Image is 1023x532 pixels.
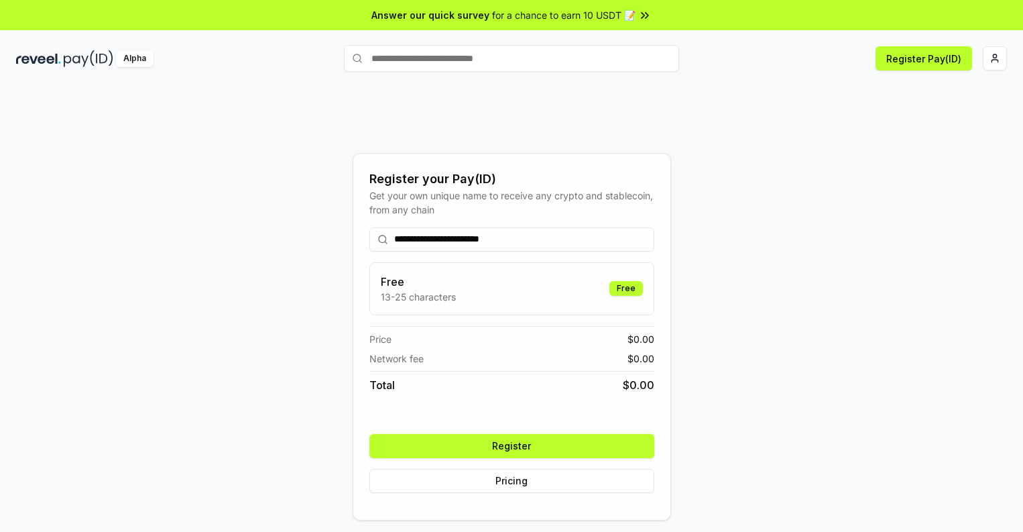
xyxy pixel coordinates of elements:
[64,50,113,67] img: pay_id
[116,50,154,67] div: Alpha
[369,469,654,493] button: Pricing
[16,50,61,67] img: reveel_dark
[627,332,654,346] span: $ 0.00
[369,189,654,217] div: Get your own unique name to receive any crypto and stablecoin, from any chain
[369,352,424,366] span: Network fee
[609,281,643,296] div: Free
[369,377,395,393] span: Total
[381,274,456,290] h3: Free
[369,434,654,458] button: Register
[623,377,654,393] span: $ 0.00
[627,352,654,366] span: $ 0.00
[369,332,392,346] span: Price
[369,170,654,189] div: Register your Pay(ID)
[381,290,456,304] p: 13-25 characters
[876,46,972,70] button: Register Pay(ID)
[492,8,636,22] span: for a chance to earn 10 USDT 📝
[371,8,489,22] span: Answer our quick survey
